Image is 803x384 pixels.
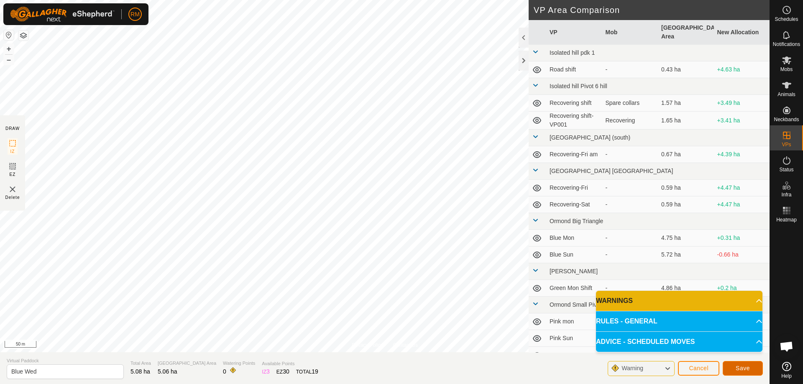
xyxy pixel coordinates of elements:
[714,112,770,130] td: +3.41 ha
[5,125,20,132] div: DRAW
[546,280,602,297] td: Green Mon Shift
[606,284,655,292] div: -
[781,192,791,197] span: Infra
[776,217,797,222] span: Heatmap
[606,65,655,74] div: -
[550,168,673,174] span: [GEOGRAPHIC_DATA] [GEOGRAPHIC_DATA]
[130,360,151,367] span: Total Area
[546,146,602,163] td: Recovering-Fri am
[723,361,763,376] button: Save
[130,368,150,375] span: 5.08 ha
[18,31,28,41] button: Map Layers
[714,95,770,112] td: +3.49 ha
[546,95,602,112] td: Recovering shift
[546,20,602,45] th: VP
[550,218,603,224] span: Ormond Big Triangle
[779,167,793,172] span: Status
[596,291,762,311] p-accordion-header: WARNINGS
[606,250,655,259] div: -
[276,367,289,376] div: EZ
[658,196,714,213] td: 0.59 ha
[550,49,595,56] span: Isolated hill pdk 1
[658,61,714,78] td: 0.43 ha
[714,247,770,263] td: -0.66 ha
[10,148,15,155] span: IZ
[621,365,643,371] span: Warning
[4,44,14,54] button: +
[774,334,799,359] div: Open chat
[296,367,318,376] div: TOTAL
[596,332,762,352] p-accordion-header: ADVICE - SCHEDULED MOVES
[775,17,798,22] span: Schedules
[658,247,714,263] td: 5.72 ha
[658,230,714,247] td: 4.75 ha
[606,183,655,192] div: -
[658,95,714,112] td: 1.57 ha
[546,330,602,347] td: Pink Sun
[5,194,20,201] span: Delete
[130,10,140,19] span: RM
[4,30,14,40] button: Reset Map
[266,368,270,375] span: 3
[4,55,14,65] button: –
[678,361,719,376] button: Cancel
[393,341,418,349] a: Contact Us
[546,180,602,196] td: Recovering-Fri
[546,61,602,78] td: Road shift
[658,180,714,196] td: 0.59 ha
[606,200,655,209] div: -
[158,368,177,375] span: 5.06 ha
[596,316,657,326] span: RULES - GENERAL
[781,374,792,379] span: Help
[10,171,16,178] span: EZ
[158,360,216,367] span: [GEOGRAPHIC_DATA] Area
[283,368,289,375] span: 30
[546,112,602,130] td: Recovering shift-VP001
[658,20,714,45] th: [GEOGRAPHIC_DATA] Area
[714,196,770,213] td: +4.47 ha
[602,20,658,45] th: Mob
[714,146,770,163] td: +4.39 ha
[714,20,770,45] th: New Allocation
[550,134,630,141] span: [GEOGRAPHIC_DATA] (south)
[714,180,770,196] td: +4.47 ha
[773,42,800,47] span: Notifications
[736,365,750,371] span: Save
[223,360,255,367] span: Watering Points
[658,146,714,163] td: 0.67 ha
[689,365,708,371] span: Cancel
[770,359,803,382] a: Help
[714,280,770,297] td: +0.2 ha
[546,313,602,330] td: Pink mon
[546,196,602,213] td: Recovering-Sat
[606,234,655,242] div: -
[312,368,318,375] span: 19
[550,83,607,89] span: Isolated hill Pivot 6 hill
[714,61,770,78] td: +4.63 ha
[534,5,770,15] h2: VP Area Comparison
[606,99,655,107] div: Spare collars
[777,92,795,97] span: Animals
[262,360,318,367] span: Available Points
[546,247,602,263] td: Blue Sun
[782,142,791,147] span: VPs
[596,296,633,306] span: WARNINGS
[10,7,115,22] img: Gallagher Logo
[780,67,793,72] span: Mobs
[596,311,762,331] p-accordion-header: RULES - GENERAL
[774,117,799,122] span: Neckbands
[262,367,269,376] div: IZ
[658,112,714,130] td: 1.65 ha
[550,301,601,308] span: Ormond Small Pivot
[546,347,602,365] td: Pink Tue
[658,280,714,297] td: 4.86 ha
[550,268,598,275] span: [PERSON_NAME]
[606,150,655,159] div: -
[223,368,226,375] span: 0
[7,357,124,364] span: Virtual Paddock
[596,337,695,347] span: ADVICE - SCHEDULED MOVES
[8,184,18,194] img: VP
[606,116,655,125] div: Recovering
[546,230,602,247] td: Blue Mon
[714,230,770,247] td: +0.31 ha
